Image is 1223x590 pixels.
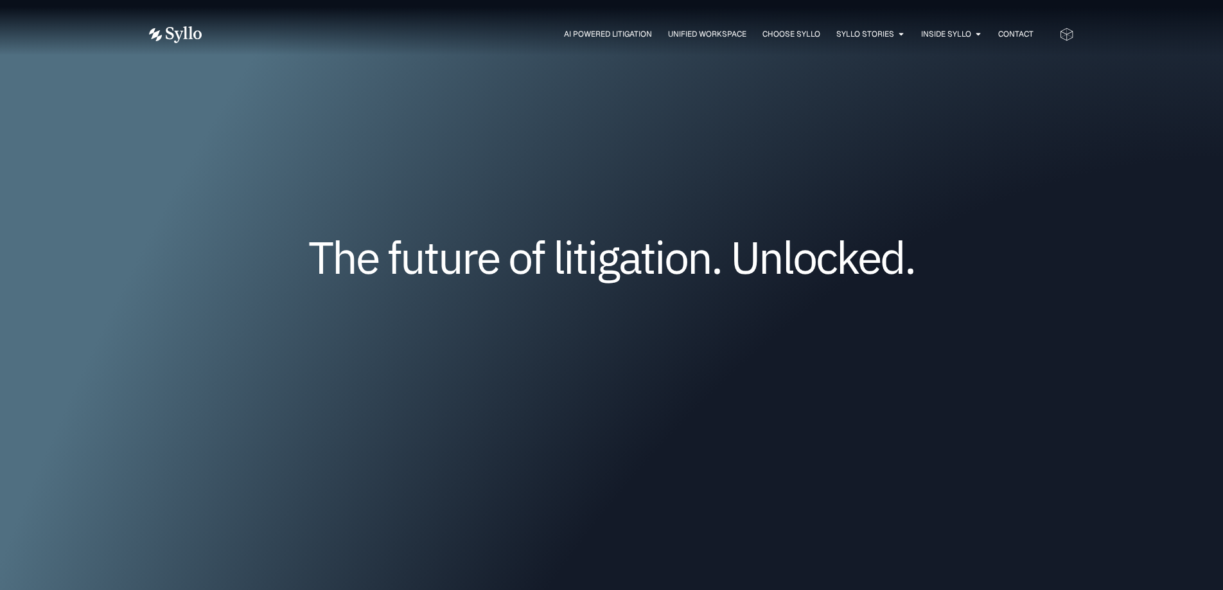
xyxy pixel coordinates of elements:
h1: The future of litigation. Unlocked. [226,236,997,278]
a: Contact [998,28,1034,40]
nav: Menu [227,28,1034,40]
img: Vector [149,26,202,43]
a: Inside Syllo [921,28,971,40]
a: AI Powered Litigation [564,28,652,40]
a: Unified Workspace [668,28,746,40]
a: Choose Syllo [762,28,820,40]
a: Syllo Stories [836,28,894,40]
div: Menu Toggle [227,28,1034,40]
